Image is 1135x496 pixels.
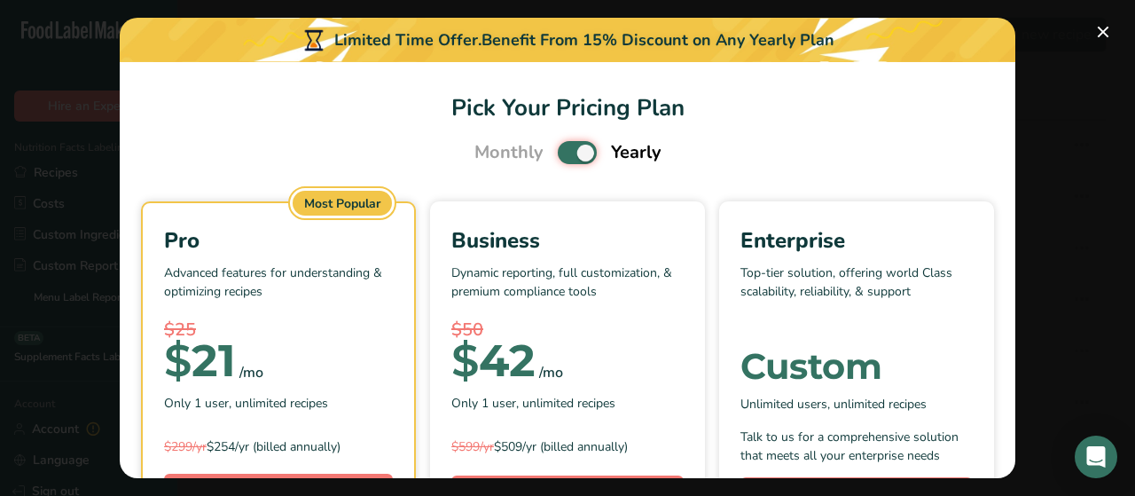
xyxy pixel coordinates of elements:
[164,264,393,317] p: Advanced features for understanding & optimizing recipes
[451,264,684,317] p: Dynamic reporting, full customization, & premium compliance tools
[293,191,392,216] div: Most Popular
[451,334,479,388] span: $
[474,139,544,166] span: Monthly
[740,428,973,465] div: Talk to us for a comprehensive solution that meets all your enterprise needs
[239,362,263,383] div: /mo
[451,224,684,256] div: Business
[1075,436,1117,478] div: Open Intercom Messenger
[611,139,661,166] span: Yearly
[740,349,973,384] div: Custom
[481,28,834,52] div: Benefit From 15% Discount on Any Yearly Plan
[539,362,563,383] div: /mo
[451,394,615,413] span: Only 1 user, unlimited recipes
[164,224,393,256] div: Pro
[740,395,927,413] span: Unlimited users, unlimited recipes
[740,264,973,317] p: Top-tier solution, offering world Class scalability, reliability, & support
[164,317,393,343] div: $25
[164,334,192,388] span: $
[141,91,994,125] h1: Pick Your Pricing Plan
[164,438,207,455] span: $299/yr
[451,343,536,379] div: 42
[451,437,684,456] div: $509/yr (billed annually)
[120,18,1015,62] div: Limited Time Offer.
[164,394,328,413] span: Only 1 user, unlimited recipes
[451,438,494,455] span: $599/yr
[451,317,684,343] div: $50
[164,437,393,456] div: $254/yr (billed annually)
[740,224,973,256] div: Enterprise
[164,343,236,379] div: 21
